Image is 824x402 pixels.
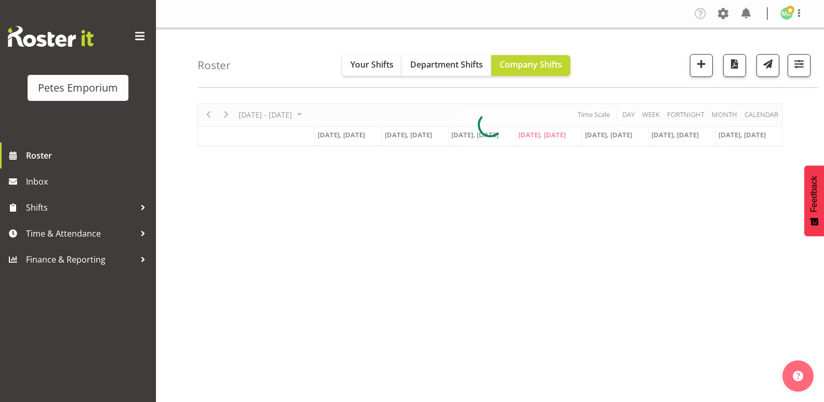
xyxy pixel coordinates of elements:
button: Add a new shift [690,54,713,77]
span: Finance & Reporting [26,252,135,267]
button: Department Shifts [402,55,491,76]
span: Feedback [809,176,819,212]
div: Petes Emporium [38,80,118,96]
h4: Roster [198,59,231,71]
span: Your Shifts [350,59,394,70]
span: Time & Attendance [26,226,135,241]
span: Department Shifts [410,59,483,70]
button: Feedback - Show survey [804,165,824,236]
span: Inbox [26,174,151,189]
button: Download a PDF of the roster according to the set date range. [723,54,746,77]
img: Rosterit website logo [8,26,94,47]
button: Your Shifts [342,55,402,76]
button: Send a list of all shifts for the selected filtered period to all rostered employees. [756,54,779,77]
img: melanie-richardson713.jpg [780,7,793,20]
span: Company Shifts [500,59,562,70]
button: Company Shifts [491,55,570,76]
span: Shifts [26,200,135,215]
button: Filter Shifts [788,54,810,77]
span: Roster [26,148,151,163]
img: help-xxl-2.png [793,371,803,381]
